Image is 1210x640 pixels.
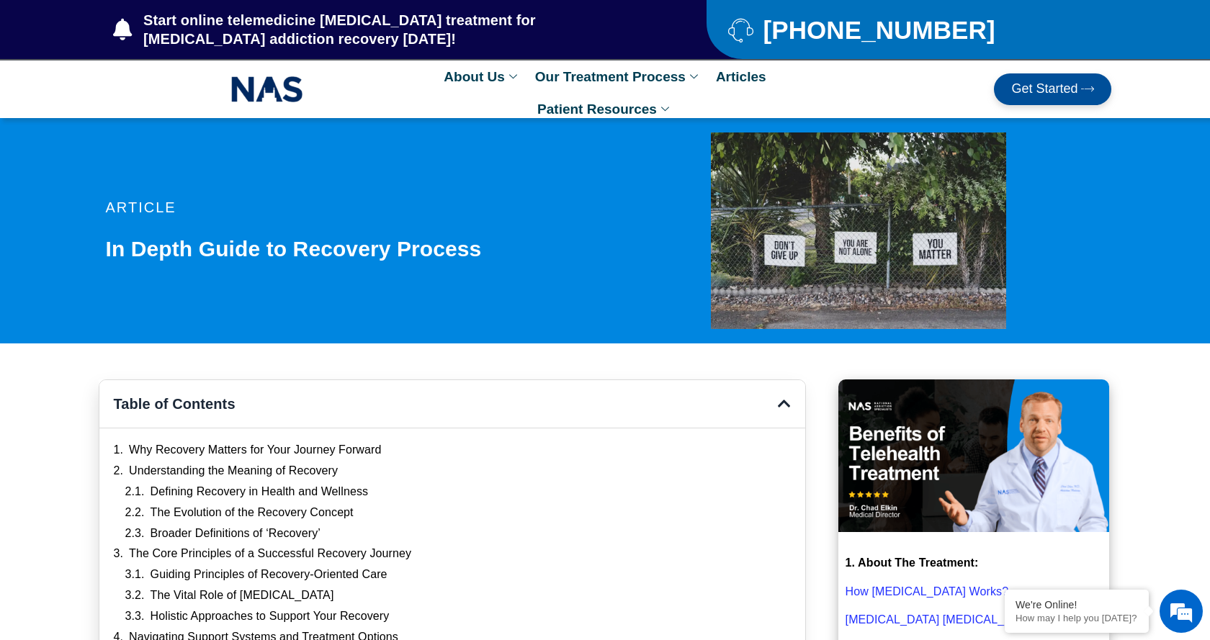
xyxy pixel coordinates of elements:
[838,379,1110,532] img: Benefits of Telehealth Suboxone Treatment that you should know
[151,505,354,520] a: The Evolution of the Recovery Concept
[231,73,303,106] img: NAS_email_signature-removebg-preview.png
[728,17,1076,42] a: [PHONE_NUMBER]
[114,395,778,413] h4: Table of Contents
[1011,82,1077,96] span: Get Started
[106,236,613,262] h1: In Depth Guide to Recovery Process
[759,21,995,39] span: [PHONE_NUMBER]
[530,93,680,125] a: Patient Resources
[994,73,1111,105] a: Get Started
[140,11,649,48] span: Start online telemedicine [MEDICAL_DATA] treatment for [MEDICAL_DATA] addiction recovery [DATE]!
[129,546,411,562] a: The Core Principles of a Successful Recovery Journey
[1016,599,1138,610] div: We're Online!
[129,464,338,479] a: Understanding the Meaning of Recovery
[528,60,709,93] a: Our Treatment Process
[846,556,979,569] strong: 1. About The Treatment:
[151,567,387,582] a: Guiding Principles of Recovery-Oriented Care
[709,60,774,93] a: Articles
[436,60,527,93] a: About Us
[846,613,1037,626] a: [MEDICAL_DATA] [MEDICAL_DATA]
[151,526,321,541] a: Broader Definitions of ‘Recovery’
[129,443,381,458] a: Why Recovery Matters for Your Journey Forward
[151,484,369,500] a: Defining Recovery in Health and Wellness
[106,200,613,215] p: article
[1016,613,1138,623] p: How may I help you today?
[846,585,1009,598] a: How [MEDICAL_DATA] Works?
[151,588,334,603] a: The Vital Role of [MEDICAL_DATA]
[711,132,1006,329] img: recovery
[113,11,649,48] a: Start online telemedicine [MEDICAL_DATA] treatment for [MEDICAL_DATA] addiction recovery [DATE]!
[151,609,390,624] a: Holistic Approaches to Support Your Recovery
[778,397,791,411] div: Close table of contents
